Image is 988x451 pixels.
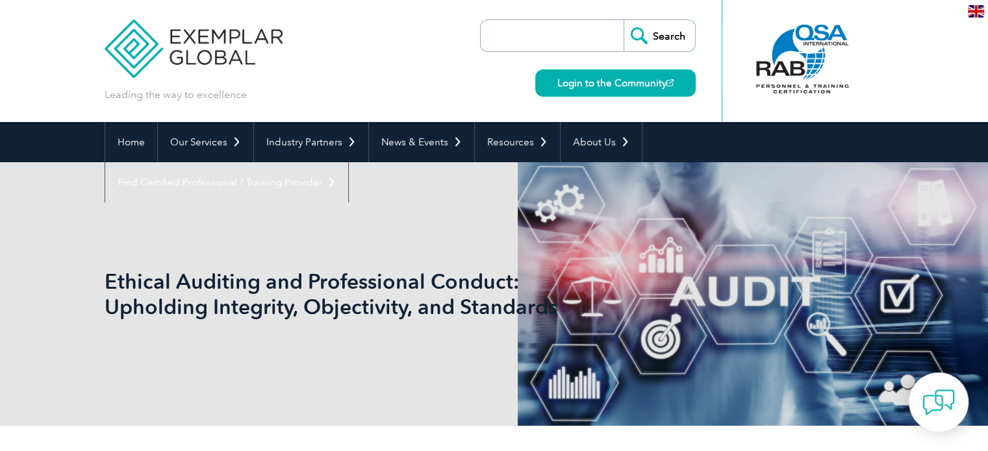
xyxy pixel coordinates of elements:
[105,162,348,202] a: Find Certified Professional / Training Provider
[475,122,560,162] a: Resources
[105,269,603,319] h1: Ethical Auditing and Professional Conduct: Upholding Integrity, Objectivity, and Standards
[105,88,247,102] p: Leading the way to excellence
[535,69,696,97] a: Login to the Community
[922,386,955,419] img: contact-chat.png
[158,122,253,162] a: Our Services
[254,122,368,162] a: Industry Partners
[624,20,695,51] input: Search
[369,122,474,162] a: News & Events
[968,5,984,18] img: en
[666,79,674,86] img: open_square.png
[561,122,642,162] a: About Us
[105,122,157,162] a: Home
